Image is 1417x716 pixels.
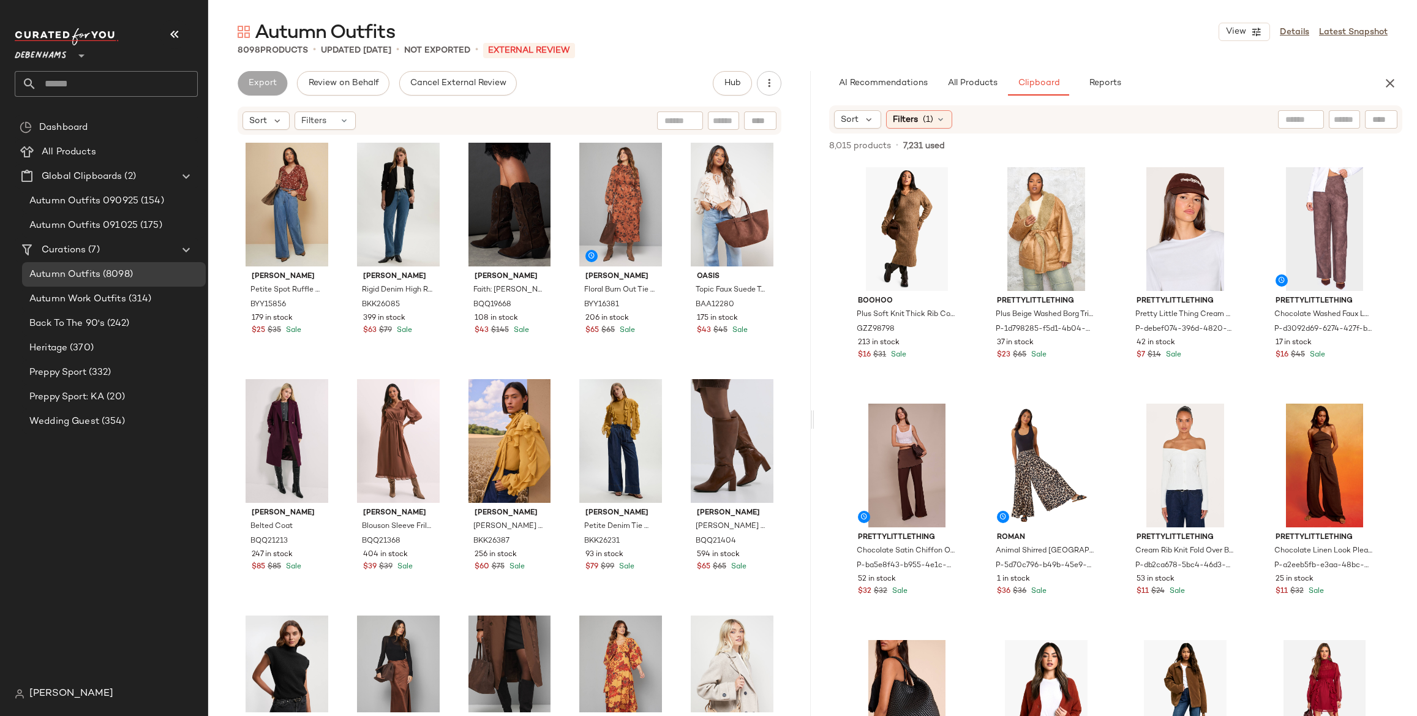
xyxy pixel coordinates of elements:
[896,140,898,151] span: •
[1225,27,1246,37] span: View
[1137,532,1235,543] span: PrettyLittleThing
[585,549,623,560] span: 93 in stock
[848,404,966,527] img: m5063762159794_chocolate_xl
[893,113,918,126] span: Filters
[363,313,405,324] span: 399 in stock
[857,309,955,320] span: Plus Soft Knit Thick Rib Collar Detail Maxi Dress
[858,337,900,349] span: 213 in stock
[268,562,281,573] span: $85
[1266,404,1383,527] img: m5063647966004_chocolate_xl
[86,366,111,380] span: (332)
[1276,574,1314,585] span: 25 in stock
[617,326,635,334] span: Sale
[238,44,308,57] div: Products
[321,44,391,57] p: updated [DATE]
[297,71,389,96] button: Review on Behalf
[138,194,164,208] span: (154)
[601,562,614,573] span: $99
[483,43,575,58] p: External REVIEW
[473,536,509,547] span: BKK26387
[585,562,598,573] span: $79
[1088,78,1121,88] span: Reports
[313,43,316,58] span: •
[1291,350,1305,361] span: $45
[1013,350,1026,361] span: $65
[15,689,24,699] img: svg%3e
[238,26,250,38] img: svg%3e
[730,326,748,334] span: Sale
[584,285,655,296] span: Floral Burn Out Tie Neck Midi Dress
[252,325,265,336] span: $25
[1148,350,1161,361] span: $14
[475,562,489,573] span: $60
[29,415,99,429] span: Wedding Guest
[100,268,133,282] span: (8098)
[903,140,945,153] span: 7,231 used
[465,379,555,503] img: bkk26387_ochre_xl
[363,549,408,560] span: 404 in stock
[99,415,126,429] span: (354)
[1137,337,1175,349] span: 42 in stock
[584,521,655,532] span: Petite Denim Tie Waist Wide Leg Tailored Trouser
[39,121,88,135] span: Dashboard
[507,563,525,571] span: Sale
[697,271,767,282] span: Oasis
[473,521,544,532] span: [PERSON_NAME] Woven Pussy Bow Blouse
[404,44,470,57] p: Not Exported
[1029,351,1047,359] span: Sale
[841,113,859,126] span: Sort
[252,271,322,282] span: [PERSON_NAME]
[996,309,1094,320] span: Plus Beige Washed Borg Trim Belted Jacket
[838,78,928,88] span: AI Recommendations
[687,379,777,503] img: bqq21404_dark%20tan_xl
[697,313,738,324] span: 175 in stock
[491,325,509,336] span: $145
[687,143,777,266] img: baa12280_chocolate_xl
[996,324,1094,335] span: P-1d798285-f5d1-4b04-9214-f08680466255
[379,325,392,336] span: $79
[996,560,1094,571] span: P-5d70c796-b49b-45e9-810c-8e6a9453ce60
[1163,351,1181,359] span: Sale
[1127,404,1244,527] img: m5063552760636_white_xl
[20,121,32,134] img: svg%3e
[1137,350,1145,361] span: $7
[584,536,620,547] span: BKK26231
[362,300,400,311] span: BKK26085
[399,71,517,96] button: Cancel External Review
[29,390,104,404] span: Preppy Sport: KA
[242,379,332,503] img: bqq21213_burgundy_xl
[997,586,1010,597] span: $36
[874,586,887,597] span: $32
[242,143,332,266] img: byy15856_ginger_xl
[67,341,94,355] span: (370)
[353,379,443,503] img: bqq21368_mocha_xl
[697,325,711,336] span: $43
[729,563,746,571] span: Sale
[617,563,634,571] span: Sale
[395,563,413,571] span: Sale
[105,317,129,331] span: (242)
[997,574,1030,585] span: 1 in stock
[1276,532,1374,543] span: PrettyLittleThing
[601,325,615,336] span: $65
[713,325,727,336] span: $45
[584,300,619,311] span: BYY16381
[873,350,886,361] span: $31
[15,28,119,45] img: cfy_white_logo.C9jOOHJF.svg
[250,521,293,532] span: Belted Coat
[576,379,666,503] img: bkk26231_mid%20blue_xl
[86,243,99,257] span: (7)
[713,71,752,96] button: Hub
[1290,586,1304,597] span: $32
[1127,167,1244,291] img: m5063647559466_chocolate_xl
[1276,350,1288,361] span: $16
[1276,337,1312,349] span: 17 in stock
[363,562,377,573] span: $39
[363,271,434,282] span: [PERSON_NAME]
[987,404,1105,527] img: m5063026398396_brown_xl
[255,21,395,45] span: Autumn Outfits
[475,325,489,336] span: $43
[42,243,86,257] span: Curations
[889,351,906,359] span: Sale
[858,350,871,361] span: $16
